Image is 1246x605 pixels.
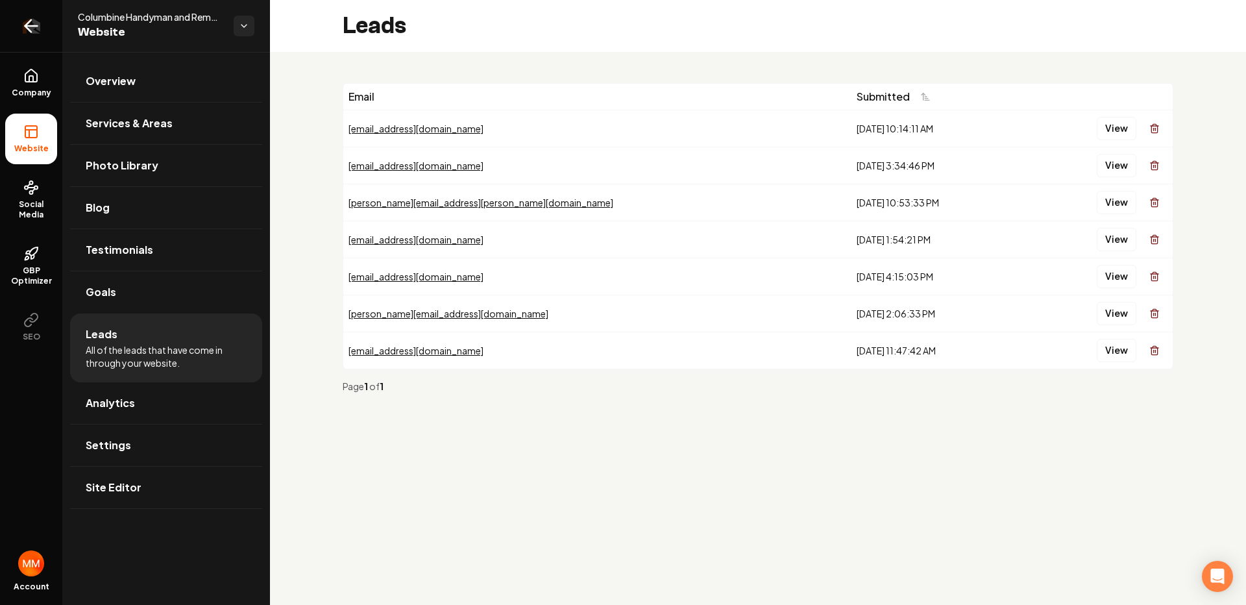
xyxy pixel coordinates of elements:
[857,122,1018,135] div: [DATE] 10:14:11 AM
[857,159,1018,172] div: [DATE] 3:34:46 PM
[5,302,57,352] button: SEO
[1097,302,1136,325] button: View
[1097,228,1136,251] button: View
[86,73,136,89] span: Overview
[18,332,45,342] span: SEO
[348,196,846,209] div: [PERSON_NAME][EMAIL_ADDRESS][PERSON_NAME][DOMAIN_NAME]
[70,187,262,228] a: Blog
[343,380,364,392] span: Page
[348,159,846,172] div: [EMAIL_ADDRESS][DOMAIN_NAME]
[5,199,57,220] span: Social Media
[380,380,384,392] strong: 1
[5,58,57,108] a: Company
[70,382,262,424] a: Analytics
[857,89,910,105] span: Submitted
[70,60,262,102] a: Overview
[70,467,262,508] a: Site Editor
[86,395,135,411] span: Analytics
[1097,265,1136,288] button: View
[5,169,57,230] a: Social Media
[86,116,173,131] span: Services & Areas
[86,480,141,495] span: Site Editor
[364,380,369,392] strong: 1
[348,307,846,320] div: [PERSON_NAME][EMAIL_ADDRESS][DOMAIN_NAME]
[18,550,44,576] button: Open user button
[86,438,131,453] span: Settings
[86,200,110,216] span: Blog
[348,122,846,135] div: [EMAIL_ADDRESS][DOMAIN_NAME]
[78,10,223,23] span: Columbine Handyman and Remodeling llc
[857,85,938,108] button: Submitted
[1097,191,1136,214] button: View
[86,343,247,369] span: All of the leads that have come in through your website.
[348,233,846,246] div: [EMAIL_ADDRESS][DOMAIN_NAME]
[86,327,117,342] span: Leads
[1097,117,1136,140] button: View
[857,307,1018,320] div: [DATE] 2:06:33 PM
[70,425,262,466] a: Settings
[348,344,846,357] div: [EMAIL_ADDRESS][DOMAIN_NAME]
[348,270,846,283] div: [EMAIL_ADDRESS][DOMAIN_NAME]
[86,242,153,258] span: Testimonials
[369,380,380,392] span: of
[14,582,49,592] span: Account
[857,196,1018,209] div: [DATE] 10:53:33 PM
[348,89,846,105] div: Email
[5,236,57,297] a: GBP Optimizer
[70,145,262,186] a: Photo Library
[343,13,406,39] h2: Leads
[70,271,262,313] a: Goals
[6,88,56,98] span: Company
[857,270,1018,283] div: [DATE] 4:15:03 PM
[86,284,116,300] span: Goals
[70,103,262,144] a: Services & Areas
[18,550,44,576] img: Matthew Meyer
[5,265,57,286] span: GBP Optimizer
[1202,561,1233,592] div: Open Intercom Messenger
[78,23,223,42] span: Website
[70,229,262,271] a: Testimonials
[9,143,54,154] span: Website
[1097,339,1136,362] button: View
[1097,154,1136,177] button: View
[86,158,158,173] span: Photo Library
[857,233,1018,246] div: [DATE] 1:54:21 PM
[857,344,1018,357] div: [DATE] 11:47:42 AM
